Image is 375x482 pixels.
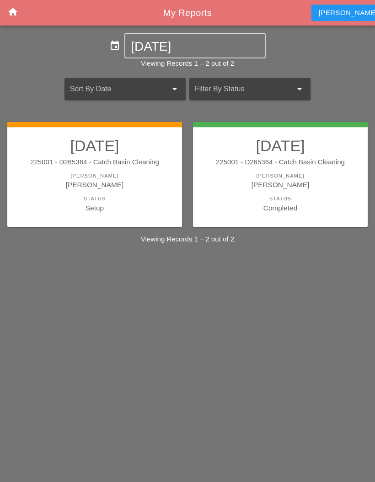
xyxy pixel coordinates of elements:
div: [PERSON_NAME] [202,172,359,180]
h2: [DATE] [16,136,173,155]
div: Setup [16,203,173,213]
input: Select Date [131,39,259,54]
a: [DATE]225001 - D265364 - Catch Basin Cleaning[PERSON_NAME][PERSON_NAME]StatusSetup [16,136,173,213]
div: Status [16,195,173,203]
span: My Reports [163,8,212,18]
div: [PERSON_NAME] [16,172,173,180]
i: home [7,6,18,17]
h2: [DATE] [202,136,359,155]
div: [PERSON_NAME] [16,179,173,190]
i: arrow_drop_down [169,84,180,94]
div: [PERSON_NAME] [202,179,359,190]
div: Completed [202,203,359,213]
i: event [109,40,120,51]
div: Status [202,195,359,203]
a: [DATE]225001 - D265364 - Catch Basin Cleaning[PERSON_NAME][PERSON_NAME]StatusCompleted [202,136,359,213]
i: arrow_drop_down [294,84,305,94]
div: 225001 - D265364 - Catch Basin Cleaning [16,157,173,168]
div: 225001 - D265364 - Catch Basin Cleaning [202,157,359,168]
